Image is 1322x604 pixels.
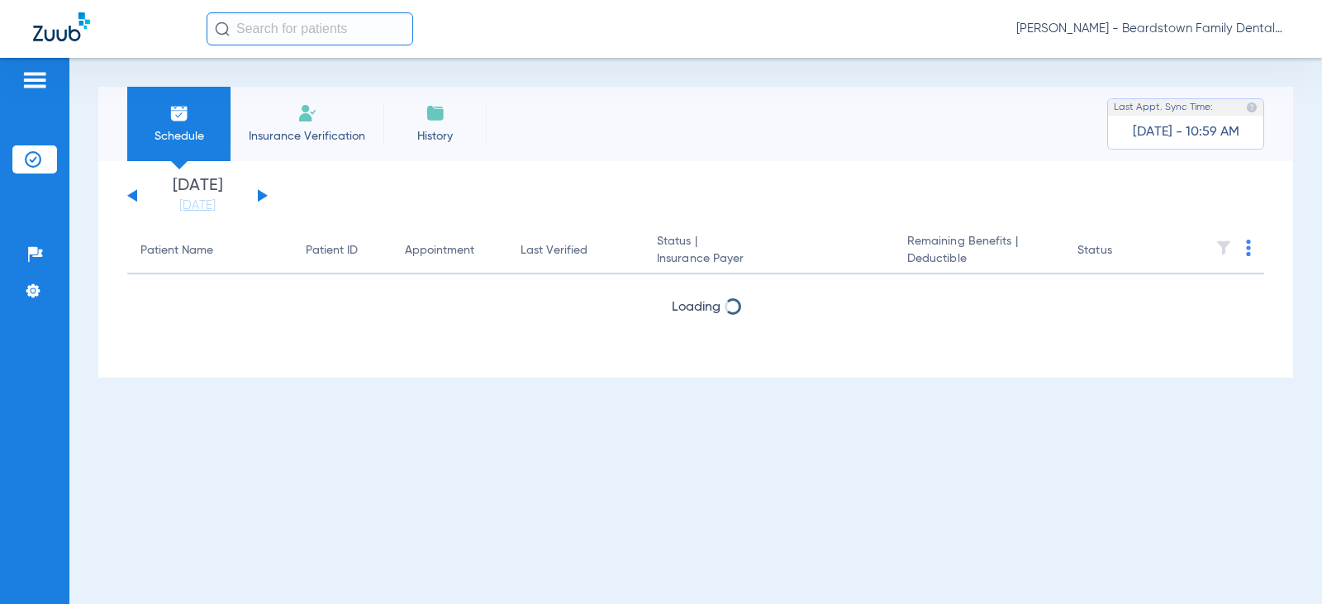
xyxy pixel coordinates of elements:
div: Appointment [405,242,474,259]
div: Patient Name [140,242,279,259]
span: Deductible [907,250,1051,268]
span: Insurance Payer [657,250,881,268]
img: hamburger-icon [21,70,48,90]
a: [DATE] [148,197,247,214]
img: group-dot-blue.svg [1246,240,1251,256]
img: Manual Insurance Verification [297,103,317,123]
img: last sync help info [1246,102,1258,113]
span: Schedule [140,128,218,145]
div: Patient ID [306,242,358,259]
input: Search for patients [207,12,413,45]
span: [PERSON_NAME] - Beardstown Family Dental [1016,21,1289,37]
img: Zuub Logo [33,12,90,41]
div: Patient Name [140,242,213,259]
th: Status [1064,228,1176,274]
div: Last Verified [521,242,587,259]
div: Last Verified [521,242,630,259]
div: Appointment [405,242,494,259]
span: Insurance Verification [243,128,371,145]
th: Status | [644,228,894,274]
div: Patient ID [306,242,378,259]
img: Search Icon [215,21,230,36]
li: [DATE] [148,178,247,214]
img: Schedule [169,103,189,123]
span: History [396,128,474,145]
span: Last Appt. Sync Time: [1114,99,1213,116]
span: [DATE] - 10:59 AM [1133,124,1239,140]
th: Remaining Benefits | [894,228,1064,274]
span: Loading [672,301,720,314]
img: filter.svg [1215,240,1232,256]
img: History [426,103,445,123]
